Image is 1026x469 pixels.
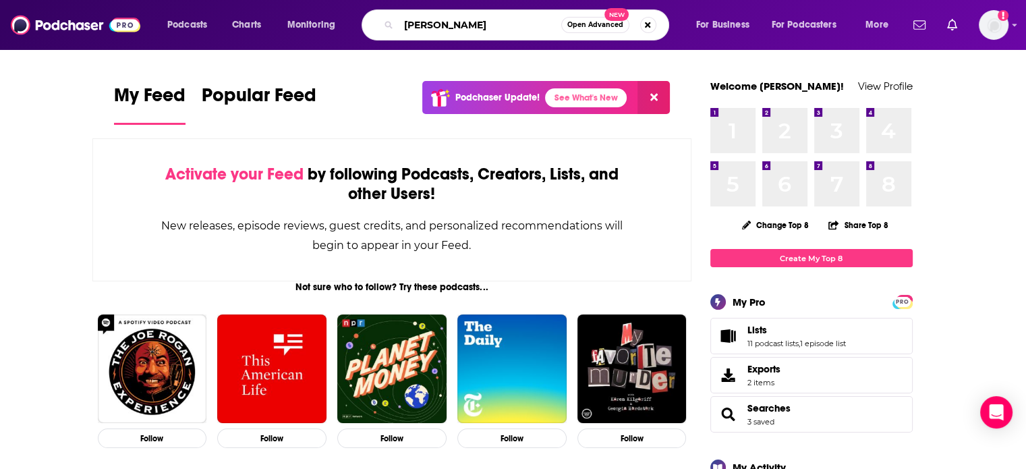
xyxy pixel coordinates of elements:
[457,429,567,448] button: Follow
[11,12,140,38] img: Podchaser - Follow, Share and Rate Podcasts
[828,212,888,238] button: Share Top 8
[747,378,780,387] span: 2 items
[217,429,326,448] button: Follow
[114,84,186,125] a: My Feed
[858,80,913,92] a: View Profile
[979,10,1008,40] span: Logged in as Bcprpro33
[715,327,742,346] a: Lists
[223,14,269,36] a: Charts
[232,16,261,34] span: Charts
[545,88,627,107] a: See What's New
[763,14,856,36] button: open menu
[747,363,780,375] span: Exports
[278,14,353,36] button: open menu
[92,281,692,293] div: Not sure who to follow? Try these podcasts...
[908,13,931,36] a: Show notifications dropdown
[747,402,791,414] a: Searches
[457,314,567,424] img: The Daily
[733,296,766,308] div: My Pro
[710,357,913,393] a: Exports
[167,16,207,34] span: Podcasts
[687,14,766,36] button: open menu
[114,84,186,115] span: My Feed
[165,164,304,184] span: Activate your Feed
[979,10,1008,40] button: Show profile menu
[800,339,846,348] a: 1 episode list
[715,405,742,424] a: Searches
[734,217,818,233] button: Change Top 8
[799,339,800,348] span: ,
[865,16,888,34] span: More
[894,297,911,307] span: PRO
[894,296,911,306] a: PRO
[980,396,1013,429] div: Open Intercom Messenger
[98,314,207,424] img: The Joe Rogan Experience
[217,314,326,424] img: This American Life
[998,10,1008,21] svg: Add a profile image
[202,84,316,125] a: Popular Feed
[747,417,774,426] a: 3 saved
[747,324,767,336] span: Lists
[747,339,799,348] a: 11 podcast lists
[161,165,624,204] div: by following Podcasts, Creators, Lists, and other Users!
[696,16,749,34] span: For Business
[772,16,836,34] span: For Podcasters
[567,22,623,28] span: Open Advanced
[455,92,540,103] p: Podchaser Update!
[604,8,629,21] span: New
[747,324,846,336] a: Lists
[710,396,913,433] span: Searches
[202,84,316,115] span: Popular Feed
[856,14,905,36] button: open menu
[399,14,561,36] input: Search podcasts, credits, & more...
[577,429,687,448] button: Follow
[98,429,207,448] button: Follow
[337,429,447,448] button: Follow
[710,249,913,267] a: Create My Top 8
[161,216,624,255] div: New releases, episode reviews, guest credits, and personalized recommendations will begin to appe...
[979,10,1008,40] img: User Profile
[337,314,447,424] img: Planet Money
[715,366,742,385] span: Exports
[374,9,682,40] div: Search podcasts, credits, & more...
[577,314,687,424] img: My Favorite Murder with Karen Kilgariff and Georgia Hardstark
[942,13,963,36] a: Show notifications dropdown
[287,16,335,34] span: Monitoring
[561,17,629,33] button: Open AdvancedNew
[710,318,913,354] span: Lists
[158,14,225,36] button: open menu
[710,80,844,92] a: Welcome [PERSON_NAME]!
